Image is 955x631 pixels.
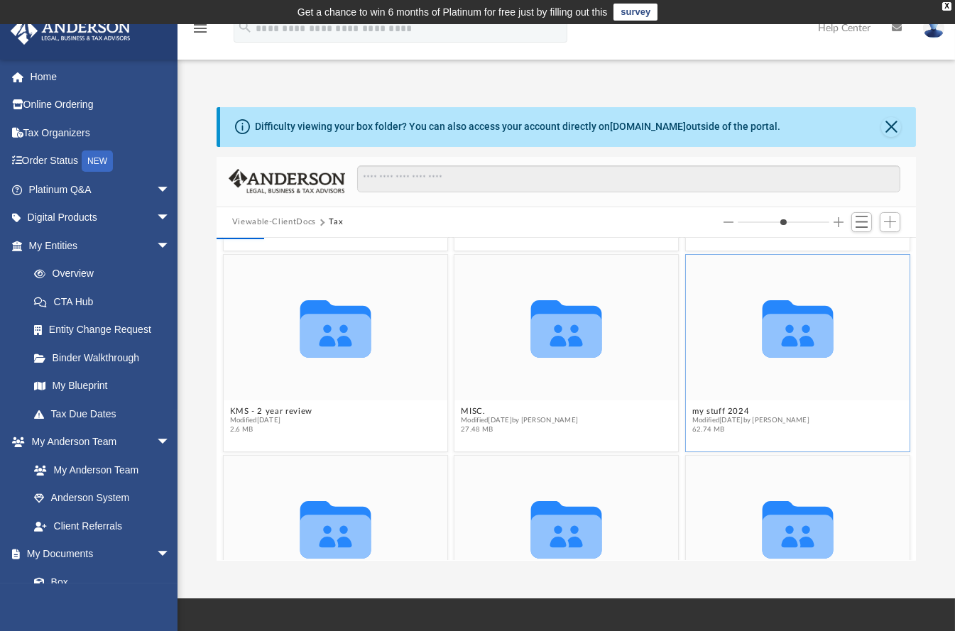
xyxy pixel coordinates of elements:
span: 2.6 MB [229,425,312,434]
a: Digital Productsarrow_drop_down [10,204,192,232]
img: Anderson Advisors Platinum Portal [6,17,135,45]
span: arrow_drop_down [156,175,185,204]
a: Tax Due Dates [20,400,192,428]
div: grid [217,238,917,560]
a: My Entitiesarrow_drop_down [10,231,192,260]
a: survey [613,4,657,21]
span: 62.74 MB [692,425,809,434]
a: [DOMAIN_NAME] [610,121,686,132]
a: Platinum Q&Aarrow_drop_down [10,175,192,204]
button: Switch to List View [851,212,873,232]
a: Order StatusNEW [10,147,192,176]
a: Binder Walkthrough [20,344,192,372]
span: arrow_drop_down [156,204,185,233]
a: Overview [20,260,192,288]
button: Add [880,212,901,232]
span: arrow_drop_down [156,231,185,260]
div: Get a chance to win 6 months of Platinum for free just by filling out this [298,4,608,21]
span: Modified [DATE] by [PERSON_NAME] [692,416,809,425]
input: Column size [738,217,829,227]
button: Viewable-ClientDocs [232,216,316,229]
a: Online Ordering [10,91,192,119]
input: Search files and folders [357,165,900,192]
button: Tax [329,216,343,229]
i: search [237,19,253,35]
a: My Anderson Team [20,456,178,484]
span: arrow_drop_down [156,428,185,457]
a: CTA Hub [20,287,192,316]
a: Client Referrals [20,512,185,540]
span: 27.48 MB [461,425,578,434]
button: KMS - 2 year review [229,407,312,416]
button: Close [881,117,901,137]
a: Tax Organizers [10,119,192,147]
button: MISC. [461,407,578,416]
a: My Anderson Teamarrow_drop_down [10,428,185,456]
span: Modified [DATE] [229,416,312,425]
span: arrow_drop_down [156,540,185,569]
a: Box [20,568,178,596]
div: close [942,2,951,11]
button: my stuff 2024 [692,407,809,416]
i: menu [192,20,209,37]
a: menu [192,27,209,37]
div: NEW [82,150,113,172]
button: Increase column size [834,217,844,227]
div: Difficulty viewing your box folder? You can also access your account directly on outside of the p... [255,119,780,134]
a: Anderson System [20,484,185,512]
button: Decrease column size [724,217,733,227]
img: User Pic [923,18,944,38]
a: Entity Change Request [20,316,192,344]
a: My Blueprint [20,372,185,400]
span: Modified [DATE] by [PERSON_NAME] [461,416,578,425]
a: Home [10,62,192,91]
a: My Documentsarrow_drop_down [10,540,185,569]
